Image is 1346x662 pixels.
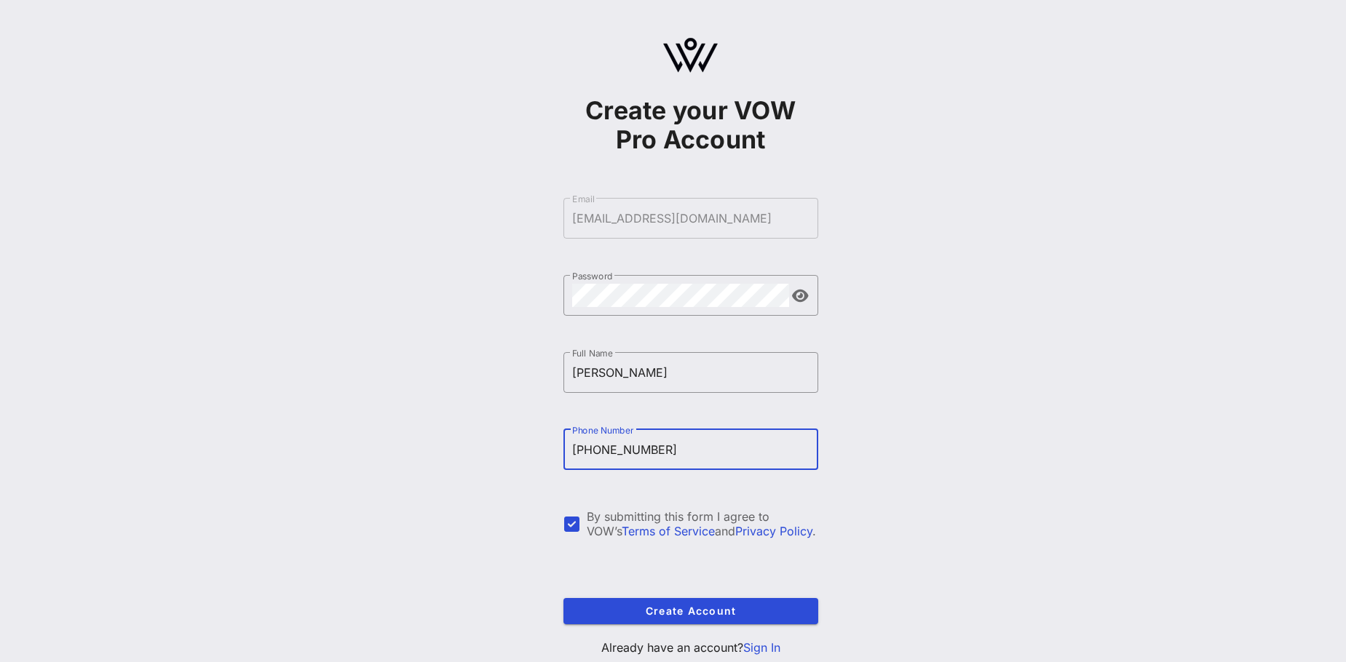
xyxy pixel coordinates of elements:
p: Already have an account? [563,639,818,656]
img: logo.svg [663,38,718,73]
h1: Create your VOW Pro Account [563,96,818,154]
label: Phone Number [572,425,633,436]
div: By submitting this form I agree to VOW’s and . [587,509,818,538]
input: Phone Number [572,438,809,461]
button: Create Account [563,598,818,624]
span: Create Account [575,605,807,617]
label: Full Name [572,348,613,359]
label: Password [572,271,613,282]
a: Sign In [743,640,780,655]
a: Privacy Policy [735,524,812,538]
button: append icon [792,289,809,303]
a: Terms of Service [622,524,715,538]
label: Email [572,194,595,204]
